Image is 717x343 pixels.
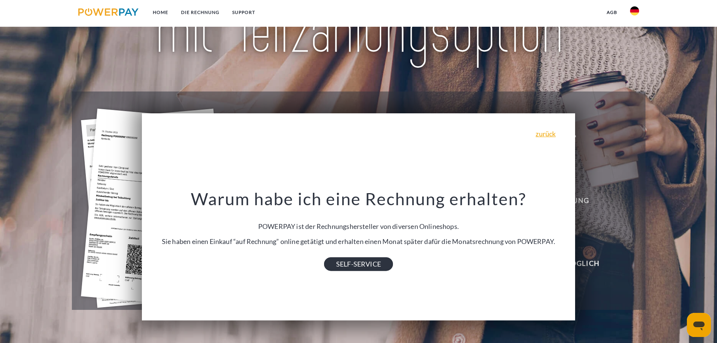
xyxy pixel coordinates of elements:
iframe: Schaltfläche zum Öffnen des Messaging-Fensters [687,313,711,337]
a: DIE RECHNUNG [175,6,226,19]
img: logo-powerpay.svg [78,8,139,16]
a: SUPPORT [226,6,262,19]
a: SELF-SERVICE [324,258,393,271]
a: Home [146,6,175,19]
div: POWERPAY ist der Rechnungshersteller von diversen Onlineshops. Sie haben einen Einkauf “auf Rechn... [148,188,568,264]
img: de [630,6,639,15]
h3: Warum habe ich eine Rechnung erhalten? [148,188,568,209]
a: agb [600,6,624,19]
a: zurück [536,130,556,137]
